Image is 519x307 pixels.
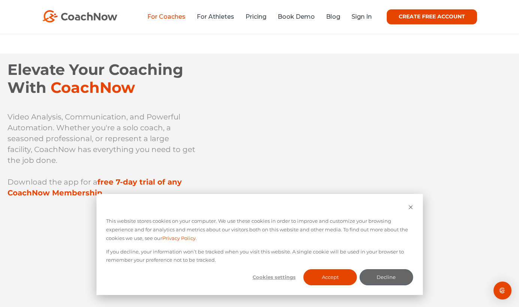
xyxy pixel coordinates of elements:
[229,70,512,225] iframe: YouTube video player
[351,13,372,20] a: Sign In
[494,282,512,300] div: Open Intercom Messenger
[304,269,357,285] button: Accept
[245,13,266,20] a: Pricing
[42,10,117,22] img: CoachNow Logo
[7,177,199,198] p: Download the app for a
[106,217,413,242] p: This website stores cookies on your computer. We use these cookies in order to improve and custom...
[57,217,150,237] iframe: Embedded CTA
[162,234,196,243] a: Privacy Policy
[197,13,234,20] a: For Athletes
[359,269,413,285] button: Decline
[7,112,199,166] p: Video Analysis, Communication, and Powerful Automation. Whether you're a solo coach, a seasoned p...
[147,13,185,20] a: For Coaches
[278,13,315,20] a: Book Demo
[408,204,413,212] button: Dismiss cookie banner
[247,269,301,285] button: Cookies settings
[106,247,413,265] p: If you decline, your information won’t be tracked when you visit this website. A single cookie wi...
[326,13,340,20] a: Blog
[387,9,477,24] a: CREATE FREE ACCOUNT
[96,194,423,295] div: Cookie banner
